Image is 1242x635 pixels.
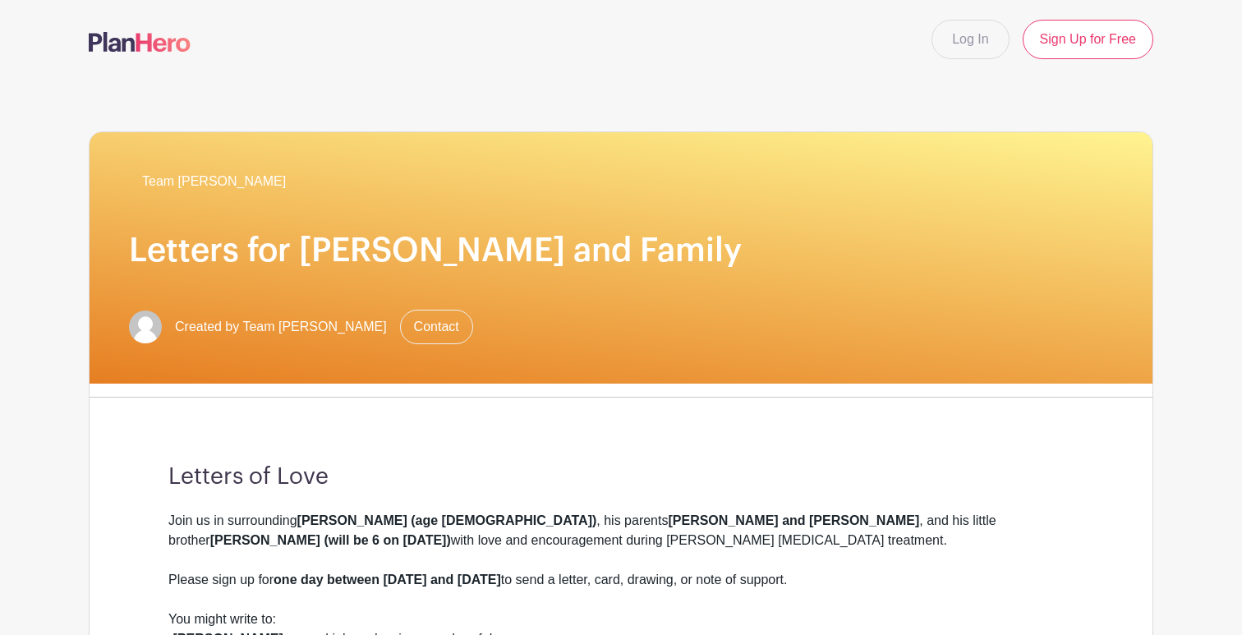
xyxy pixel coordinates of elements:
[129,311,162,343] img: default-ce2991bfa6775e67f084385cd625a349d9dcbb7a52a09fb2fda1e96e2d18dcdb.png
[175,317,387,337] span: Created by Team [PERSON_NAME]
[168,511,1074,570] div: Join us in surrounding , his parents , and his little brother with love and encouragement during ...
[142,172,286,191] span: Team [PERSON_NAME]
[89,32,191,52] img: logo-507f7623f17ff9eddc593b1ce0a138ce2505c220e1c5a4e2b4648c50719b7d32.svg
[297,513,597,527] strong: [PERSON_NAME] (age [DEMOGRAPHIC_DATA])
[400,310,473,344] a: Contact
[210,533,451,547] strong: [PERSON_NAME] (will be 6 on [DATE])
[129,231,1113,270] h1: Letters for [PERSON_NAME] and Family
[931,20,1009,59] a: Log In
[274,573,501,587] strong: one day between [DATE] and [DATE]
[168,570,1074,610] div: Please sign up for to send a letter, card, drawing, or note of support.
[668,513,919,527] strong: [PERSON_NAME] and [PERSON_NAME]
[1023,20,1153,59] a: Sign Up for Free
[168,463,1074,491] h3: Letters of Love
